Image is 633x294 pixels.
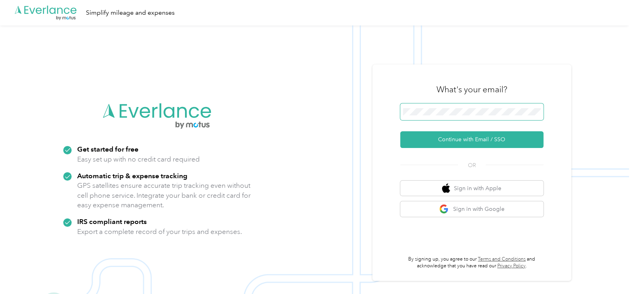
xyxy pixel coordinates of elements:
[400,201,543,217] button: google logoSign in with Google
[400,131,543,148] button: Continue with Email / SSO
[77,145,138,153] strong: Get started for free
[400,256,543,270] p: By signing up, you agree to our and acknowledge that you have read our .
[77,154,200,164] p: Easy set up with no credit card required
[400,181,543,196] button: apple logoSign in with Apple
[77,181,251,210] p: GPS satellites ensure accurate trip tracking even without cell phone service. Integrate your bank...
[77,217,147,226] strong: IRS compliant reports
[77,227,242,237] p: Export a complete record of your trips and expenses.
[442,183,450,193] img: apple logo
[86,8,175,18] div: Simplify mileage and expenses
[478,256,526,262] a: Terms and Conditions
[436,84,507,95] h3: What's your email?
[77,171,187,180] strong: Automatic trip & expense tracking
[439,204,449,214] img: google logo
[497,263,526,269] a: Privacy Policy
[458,161,486,169] span: OR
